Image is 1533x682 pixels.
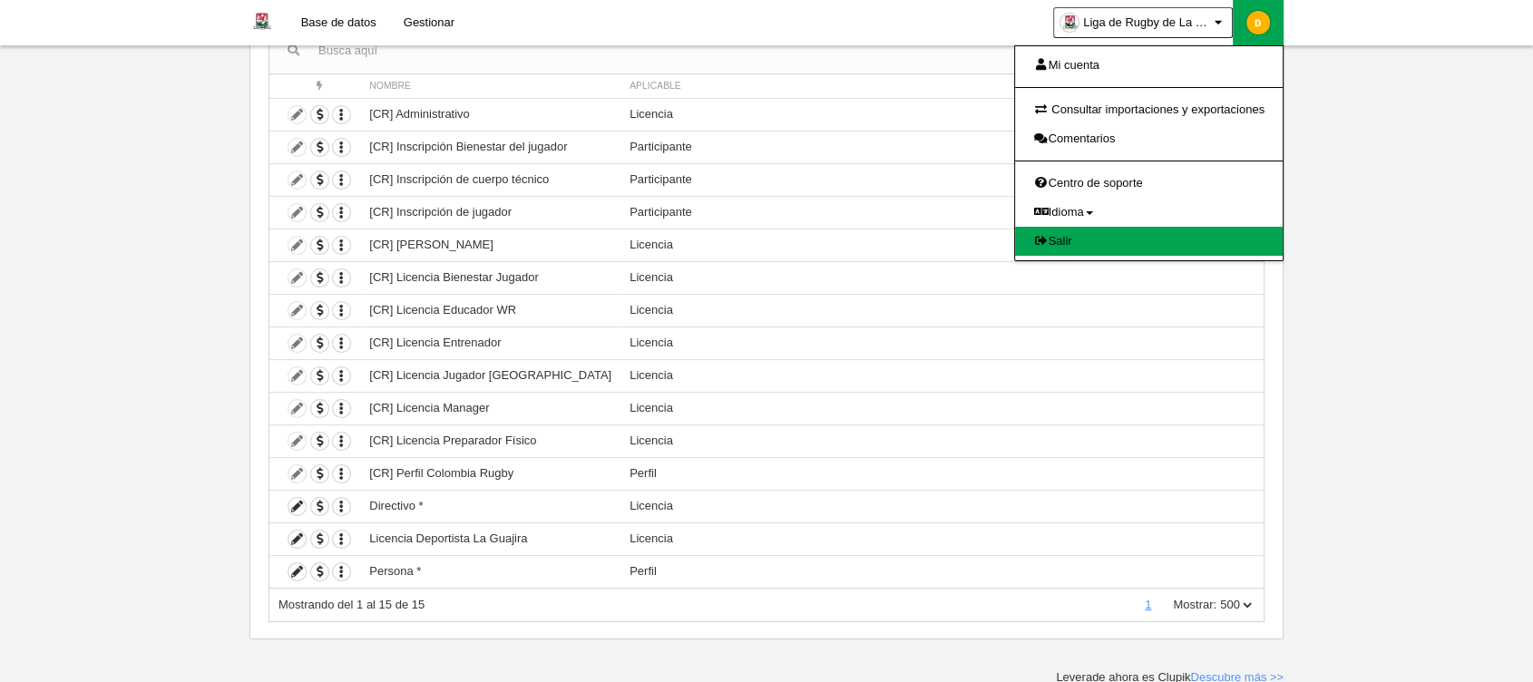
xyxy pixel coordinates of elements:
td: Perfil [620,555,1264,588]
td: Licencia [620,261,1264,294]
td: [CR] Inscripción de cuerpo técnico [360,163,620,196]
td: [CR] Inscripción Bienestar del jugador [360,131,620,163]
td: [CR] Licencia Bienestar Jugador [360,261,620,294]
td: Licencia [620,294,1264,326]
td: [CR] Licencia Preparador Físico [360,424,620,457]
img: OaE6J2O1JVAt.30x30.jpg [1060,14,1079,32]
td: Licencia [620,392,1264,424]
td: Perfil [620,457,1264,490]
a: Idioma [1015,198,1283,227]
span: Aplicable [630,81,681,91]
td: Licencia Deportista La Guajira [360,522,620,555]
span: Liga de Rugby de La Guajira [1083,14,1210,32]
td: Participante [620,131,1264,163]
a: Mi cuenta [1015,51,1283,80]
a: Salir [1015,227,1283,256]
span: Mostrando del 1 al 15 de 15 [278,598,425,611]
td: Directivo * [360,490,620,522]
td: Licencia [620,522,1264,555]
td: Licencia [620,490,1264,522]
img: c2l6ZT0zMHgzMCZmcz05JnRleHQ9RCZiZz1mZmIzMDA%3D.png [1246,11,1270,34]
input: Busca aquí [269,37,1079,64]
label: Mostrar: [1155,597,1216,613]
a: Comentarios [1015,124,1283,153]
td: Persona * [360,555,620,588]
td: [CR] Perfil Colombia Rugby [360,457,620,490]
a: Consultar importaciones y exportaciones [1015,95,1283,124]
td: [CR] Licencia Jugador [GEOGRAPHIC_DATA] [360,359,620,392]
td: Licencia [620,326,1264,359]
td: Licencia [620,229,1264,261]
span: Nombre [369,81,411,91]
td: Licencia [620,98,1264,131]
td: Participante [620,196,1264,229]
img: Liga de Rugby de La Guajira [250,11,273,33]
span: Consultar importaciones y exportaciones [1051,102,1264,116]
td: [CR] Licencia Entrenador [360,326,620,359]
a: 1 [1141,598,1155,611]
a: Centro de soporte [1015,169,1283,198]
td: [CR] [PERSON_NAME] [360,229,620,261]
td: Licencia [620,424,1264,457]
td: [CR] Licencia Manager [360,392,620,424]
a: Liga de Rugby de La Guajira [1053,7,1233,38]
td: [CR] Licencia Educador WR [360,294,620,326]
td: [CR] Inscripción de jugador [360,196,620,229]
td: Licencia [620,359,1264,392]
td: [CR] Administrativo [360,98,620,131]
td: Participante [620,163,1264,196]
